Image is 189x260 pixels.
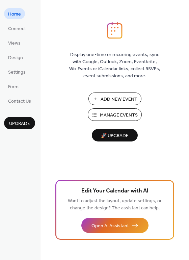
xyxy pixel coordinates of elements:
[107,22,123,39] img: logo_icon.svg
[8,69,26,76] span: Settings
[68,197,162,213] span: Want to adjust the layout, update settings, or change the design? The assistant can help.
[8,40,21,47] span: Views
[88,93,141,105] button: Add New Event
[91,223,129,230] span: Open AI Assistant
[9,120,30,127] span: Upgrade
[4,95,35,106] a: Contact Us
[81,186,148,196] span: Edit Your Calendar with AI
[4,8,25,19] a: Home
[92,129,138,141] button: 🚀 Upgrade
[101,96,137,103] span: Add New Event
[4,52,27,63] a: Design
[4,23,30,34] a: Connect
[8,83,19,90] span: Form
[4,37,25,48] a: Views
[4,117,35,129] button: Upgrade
[96,131,134,140] span: 🚀 Upgrade
[8,98,31,105] span: Contact Us
[81,218,148,233] button: Open AI Assistant
[8,25,26,32] span: Connect
[100,112,138,119] span: Manage Events
[8,11,21,18] span: Home
[8,54,23,61] span: Design
[69,51,160,80] span: Display one-time or recurring events, sync with Google, Outlook, Zoom, Eventbrite, Wix Events or ...
[4,81,23,92] a: Form
[88,108,142,121] button: Manage Events
[4,66,30,77] a: Settings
